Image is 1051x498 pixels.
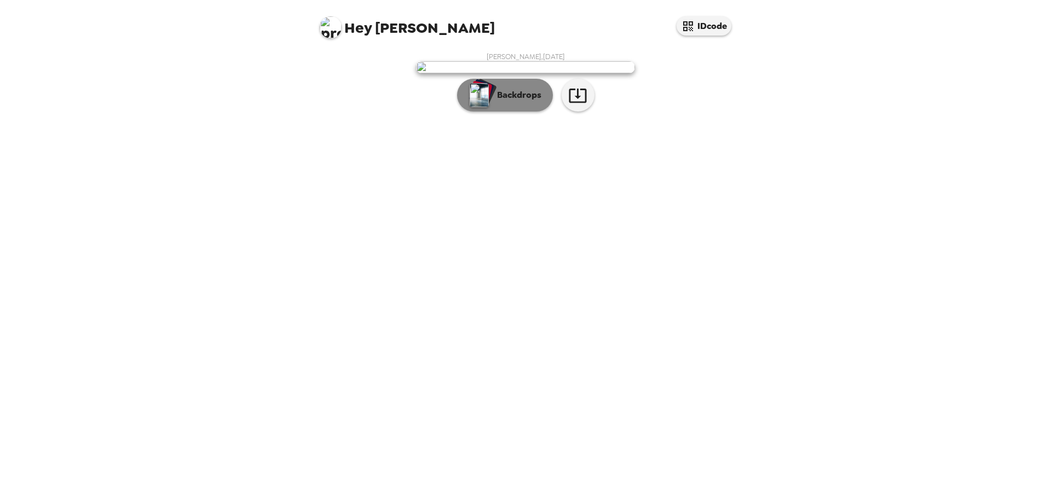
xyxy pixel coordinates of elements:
span: [PERSON_NAME] , [DATE] [487,52,565,61]
span: Hey [344,18,372,38]
img: profile pic [320,16,342,38]
img: user [416,61,635,73]
button: IDcode [677,16,731,36]
p: Backdrops [492,89,541,102]
button: Backdrops [457,79,553,112]
span: [PERSON_NAME] [320,11,495,36]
